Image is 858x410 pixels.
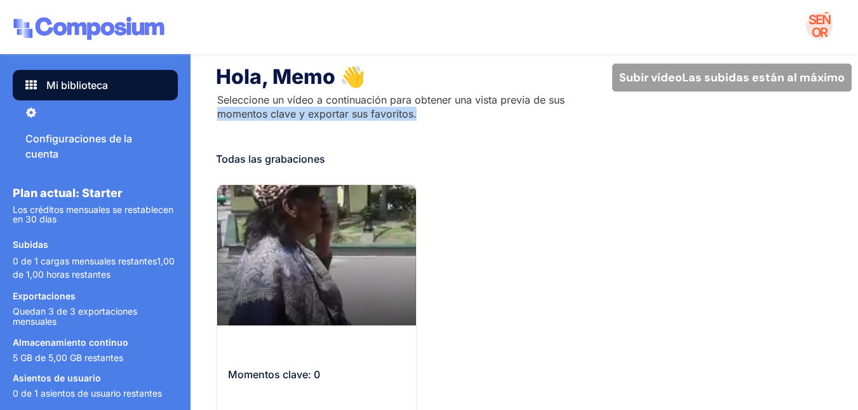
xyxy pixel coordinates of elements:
font: Subir vídeo [619,70,682,85]
font: Almacenamiento continuo [13,337,128,348]
font: Configuraciones de la cuenta [25,132,135,160]
font: Hola, Memo 👋 [216,64,365,89]
font: Mi biblioteca [46,79,108,92]
font: Las subidas están al máximo [682,70,845,85]
font: Subidas [13,239,48,250]
font: Exportaciones [13,290,76,301]
font: Asientos de usuario [13,372,101,383]
font: Plan actual: Starter [13,186,123,200]
font: 0 de 1 cargas mensuales restantes [13,256,157,266]
font: SEÑOR [808,12,830,40]
font: Seleccione un vídeo a continuación para obtener una vista previa de sus momentos clave y exportar... [217,93,568,120]
font: Quedan 3 de 3 exportaciones mensuales [13,306,140,327]
font: Momentos clave: 0 [228,368,320,381]
font: 0 de 1 asientos de usuario restantes [13,388,162,399]
img: Primary%20Logo%20%281%29.png [13,13,165,45]
button: Subir vídeoLas subidas están al máximo [612,64,852,92]
font: 5 GB de 5,00 GB restantes [13,352,123,363]
font: Los créditos mensuales se restablecen en 30 días [13,204,176,224]
font: Todas las grabaciones [216,153,325,165]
